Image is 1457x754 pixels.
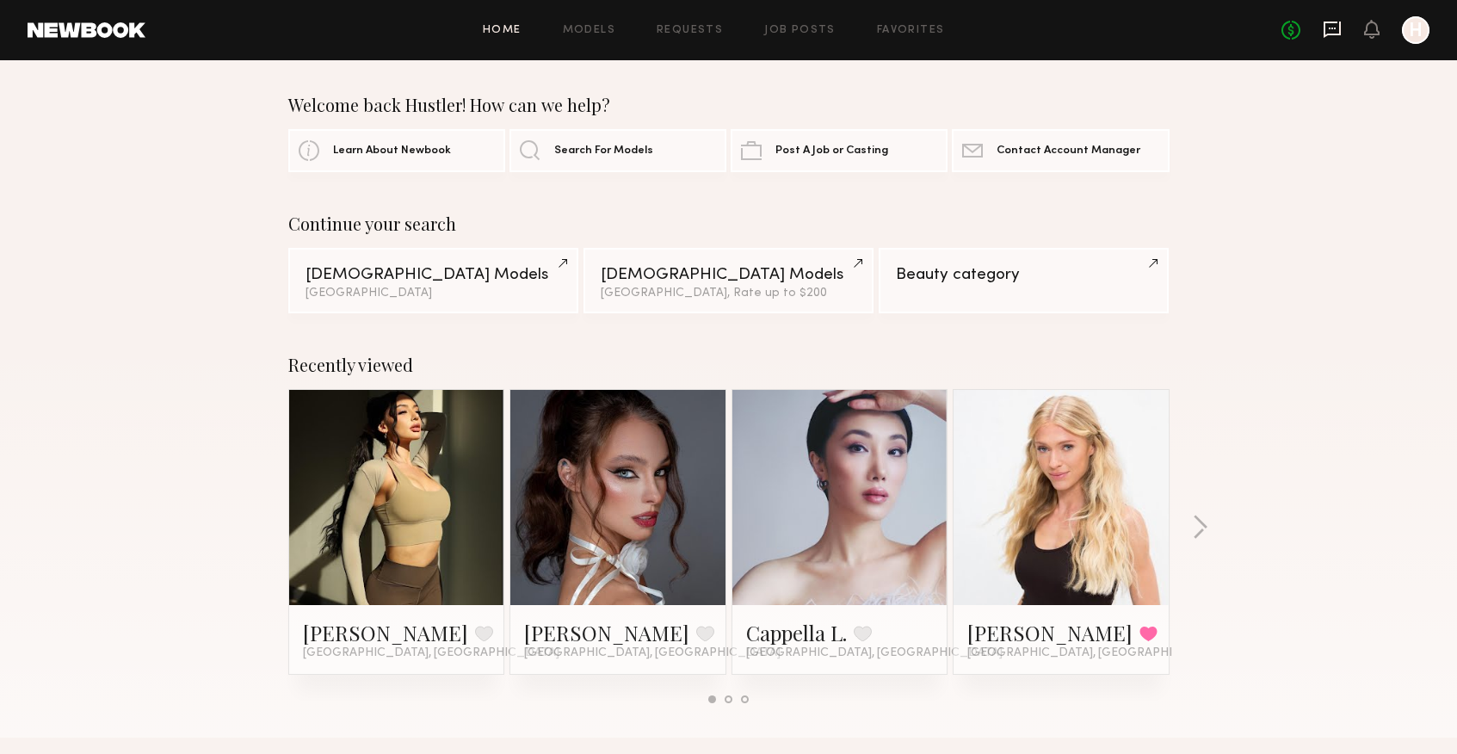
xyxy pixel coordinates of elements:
a: [DEMOGRAPHIC_DATA] Models[GEOGRAPHIC_DATA], Rate up to $200 [583,248,874,313]
a: Favorites [877,25,945,36]
span: [GEOGRAPHIC_DATA], [GEOGRAPHIC_DATA] [746,646,1003,660]
a: Beauty category [879,248,1169,313]
a: Post A Job or Casting [731,129,948,172]
a: [DEMOGRAPHIC_DATA] Models[GEOGRAPHIC_DATA] [288,248,578,313]
a: Contact Account Manager [952,129,1169,172]
div: Beauty category [896,267,1151,283]
a: Models [563,25,615,36]
span: [GEOGRAPHIC_DATA], [GEOGRAPHIC_DATA] [967,646,1224,660]
a: Search For Models [509,129,726,172]
a: [PERSON_NAME] [303,619,468,646]
div: [DEMOGRAPHIC_DATA] Models [306,267,561,283]
div: [DEMOGRAPHIC_DATA] Models [601,267,856,283]
a: Learn About Newbook [288,129,505,172]
span: [GEOGRAPHIC_DATA], [GEOGRAPHIC_DATA] [524,646,781,660]
div: Welcome back Hustler! How can we help? [288,95,1170,115]
div: Recently viewed [288,355,1170,375]
a: Job Posts [764,25,836,36]
a: [PERSON_NAME] [967,619,1133,646]
span: Learn About Newbook [333,145,451,157]
span: Search For Models [554,145,653,157]
div: Continue your search [288,213,1170,234]
a: Requests [657,25,723,36]
a: H [1402,16,1429,44]
a: Home [483,25,522,36]
a: [PERSON_NAME] [524,619,689,646]
a: Cappella L. [746,619,847,646]
span: Post A Job or Casting [775,145,888,157]
span: Contact Account Manager [997,145,1140,157]
span: [GEOGRAPHIC_DATA], [GEOGRAPHIC_DATA] [303,646,559,660]
div: [GEOGRAPHIC_DATA], Rate up to $200 [601,287,856,300]
div: [GEOGRAPHIC_DATA] [306,287,561,300]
